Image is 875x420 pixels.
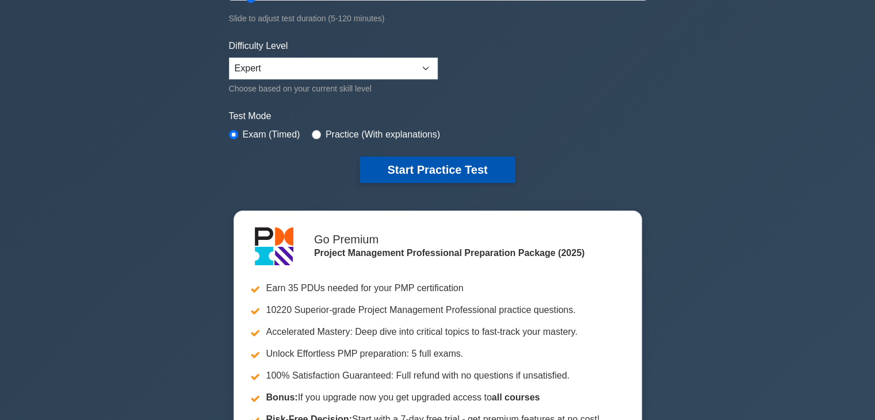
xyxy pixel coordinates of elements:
[229,82,438,96] div: Choose based on your current skill level
[360,156,515,183] button: Start Practice Test
[229,12,647,25] div: Slide to adjust test duration (5-120 minutes)
[229,109,647,123] label: Test Mode
[326,128,440,142] label: Practice (With explanations)
[229,39,288,53] label: Difficulty Level
[243,128,300,142] label: Exam (Timed)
